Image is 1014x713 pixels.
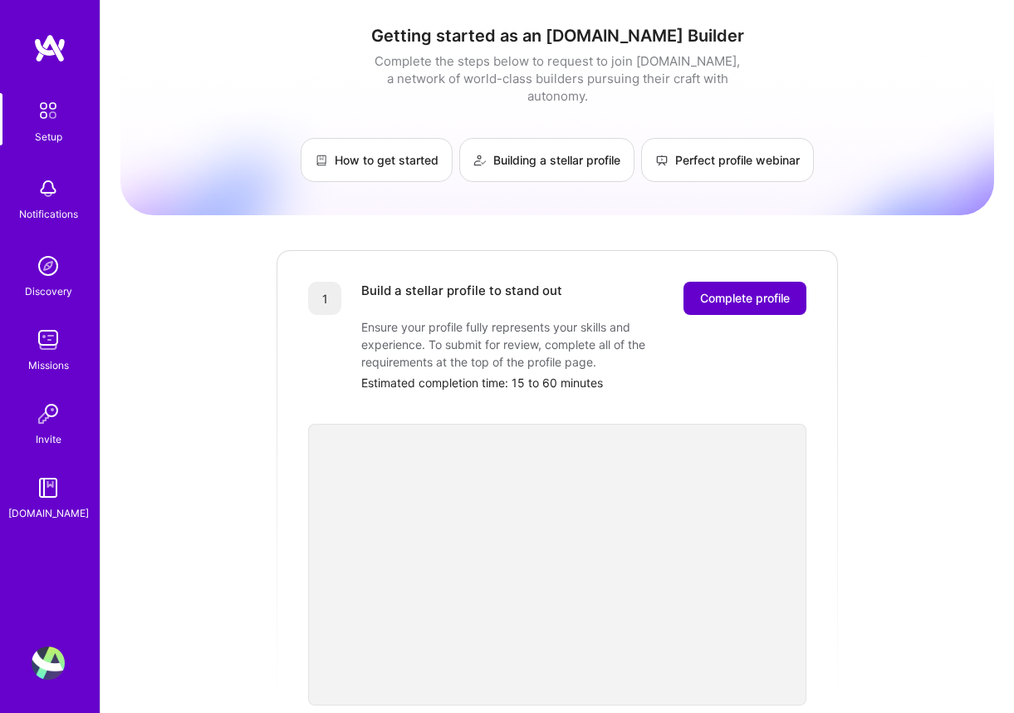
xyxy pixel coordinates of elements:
[32,471,65,504] img: guide book
[32,172,65,205] img: bell
[31,93,66,128] img: setup
[370,52,744,105] div: Complete the steps below to request to join [DOMAIN_NAME], a network of world-class builders purs...
[28,356,69,374] div: Missions
[27,647,69,680] a: User Avatar
[36,430,61,448] div: Invite
[361,282,562,315] div: Build a stellar profile to stand out
[32,323,65,356] img: teamwork
[459,138,634,182] a: Building a stellar profile
[32,647,65,680] img: User Avatar
[655,154,669,167] img: Perfect profile webinar
[32,397,65,430] img: Invite
[361,374,806,391] div: Estimated completion time: 15 to 60 minutes
[32,249,65,283] img: discovery
[25,283,72,300] div: Discovery
[473,154,487,167] img: Building a stellar profile
[315,154,328,167] img: How to get started
[35,128,62,145] div: Setup
[308,424,806,706] iframe: video
[301,138,453,182] a: How to get started
[33,33,66,63] img: logo
[308,282,341,315] div: 1
[641,138,814,182] a: Perfect profile webinar
[8,504,89,522] div: [DOMAIN_NAME]
[361,318,693,371] div: Ensure your profile fully represents your skills and experience. To submit for review, complete a...
[700,290,790,307] span: Complete profile
[19,205,78,223] div: Notifications
[120,26,994,46] h1: Getting started as an [DOMAIN_NAME] Builder
[683,282,806,315] button: Complete profile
